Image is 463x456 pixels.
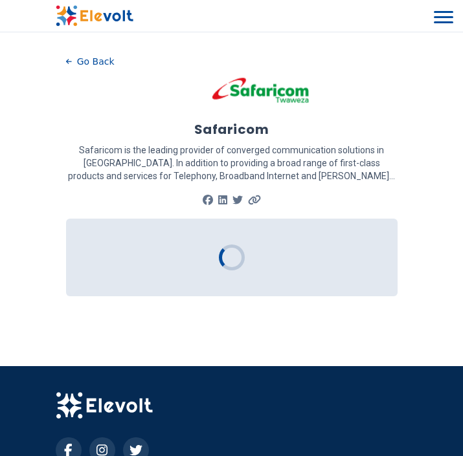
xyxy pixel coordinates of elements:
button: Go Back [66,52,115,71]
div: Loading... [219,244,245,270]
img: Safaricom [212,71,310,110]
p: Safaricom is the leading provider of converged communication solutions in [GEOGRAPHIC_DATA]. In a... [66,144,398,182]
img: Elevolt [56,5,133,27]
h1: Safaricom [194,120,269,138]
img: Elevolt [56,392,153,419]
